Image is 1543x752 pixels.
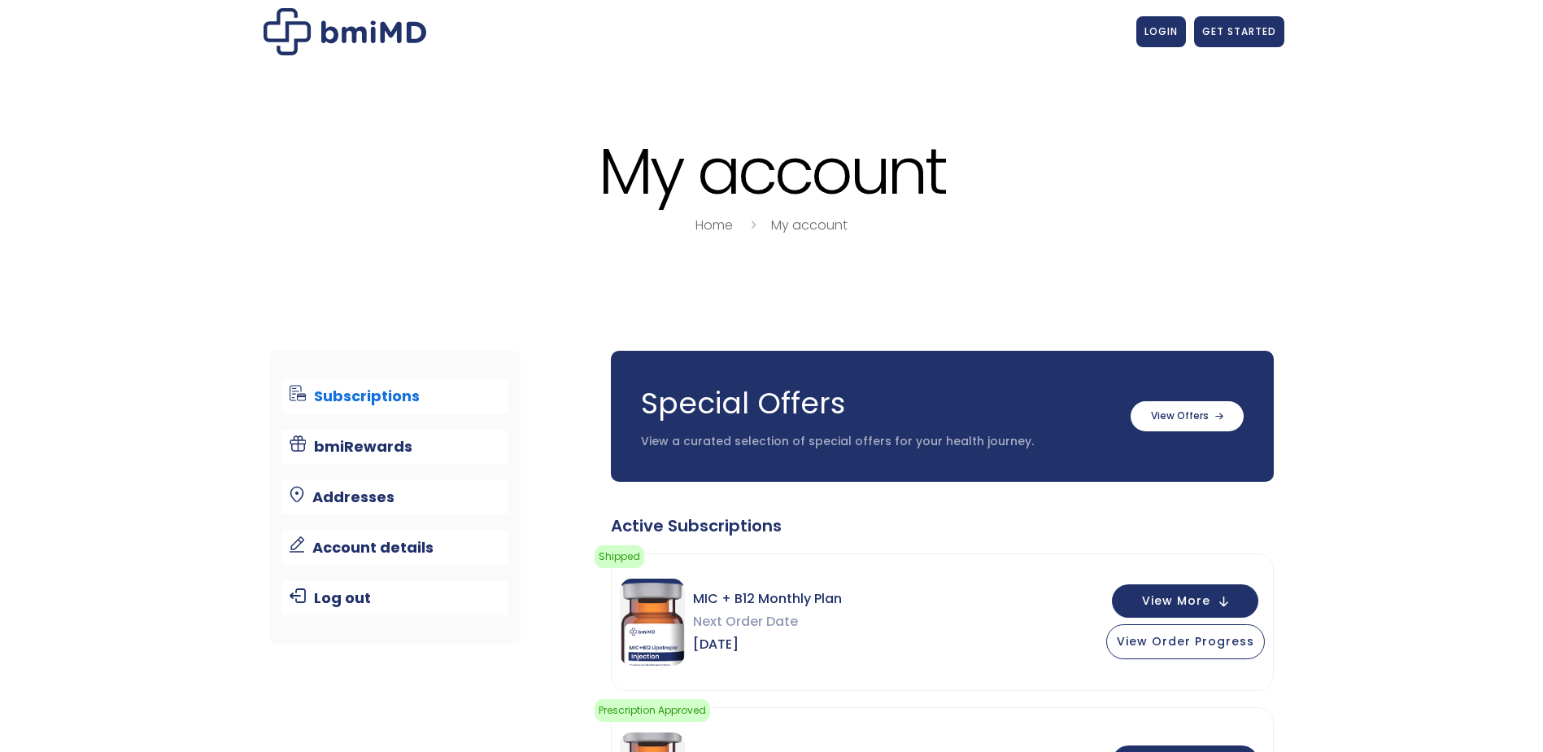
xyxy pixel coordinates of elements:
[641,434,1114,450] p: View a curated selection of special offers for your health journey.
[1194,16,1284,47] a: GET STARTED
[1136,16,1186,47] a: LOGIN
[595,699,710,722] span: Prescription Approved
[1117,633,1254,649] span: View Order Progress
[695,216,733,234] a: Home
[693,588,842,610] span: MIC + B12 Monthly Plan
[693,633,842,656] span: [DATE]
[264,8,426,55] img: My account
[641,383,1114,424] h3: Special Offers
[620,579,685,666] img: MIC + B12 Monthly Plan
[611,514,1274,537] div: Active Subscriptions
[281,581,508,615] a: Log out
[1142,596,1210,606] span: View More
[259,137,1284,206] h1: My account
[281,379,508,413] a: Subscriptions
[1106,624,1265,659] button: View Order Progress
[1202,24,1276,38] span: GET STARTED
[693,610,842,633] span: Next Order Date
[1112,584,1258,618] button: View More
[281,430,508,464] a: bmiRewards
[1144,24,1178,38] span: LOGIN
[269,351,521,644] nav: Account pages
[281,531,508,565] a: Account details
[281,480,508,514] a: Addresses
[744,216,762,234] i: breadcrumbs separator
[595,545,644,568] span: Shipped
[771,216,848,234] a: My account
